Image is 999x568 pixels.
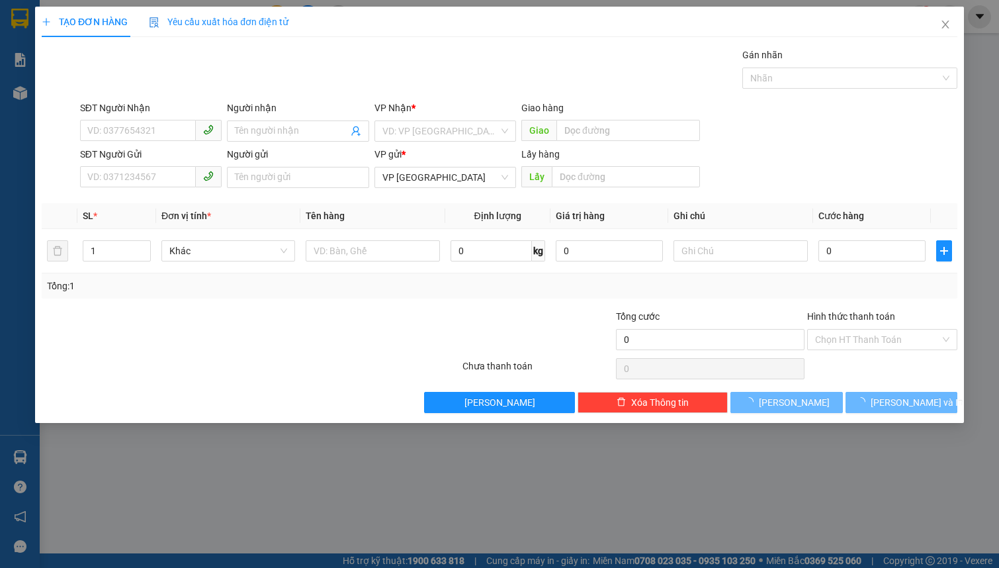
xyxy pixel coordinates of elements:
[578,392,728,413] button: deleteXóa Thông tin
[673,240,807,261] input: Ghi Chú
[227,147,369,162] div: Người gửi
[552,166,700,187] input: Dọc đường
[807,311,895,322] label: Hình thức thanh toán
[936,240,952,261] button: plus
[927,7,964,44] button: Close
[617,397,626,408] span: delete
[846,392,958,413] button: [PERSON_NAME] và In
[464,395,535,410] span: [PERSON_NAME]
[83,211,93,221] span: SL
[169,241,287,261] span: Khác
[306,211,345,221] span: Tên hàng
[631,395,689,410] span: Xóa Thông tin
[203,171,214,181] span: phone
[474,211,521,221] span: Định lượng
[937,246,951,256] span: plus
[871,395,963,410] span: [PERSON_NAME] và In
[758,395,829,410] span: [PERSON_NAME]
[374,103,412,113] span: VP Nhận
[521,166,552,187] span: Lấy
[351,126,361,136] span: user-add
[47,279,386,293] div: Tổng: 1
[227,101,369,115] div: Người nhận
[521,120,556,141] span: Giao
[616,311,660,322] span: Tổng cước
[940,19,951,30] span: close
[149,17,288,27] span: Yêu cầu xuất hóa đơn điện tử
[47,240,68,261] button: delete
[149,17,159,28] img: icon
[744,397,758,406] span: loading
[668,203,812,229] th: Ghi chú
[818,211,863,221] span: Cước hàng
[531,240,544,261] span: kg
[80,101,222,115] div: SĐT Người Nhận
[555,211,604,221] span: Giá trị hàng
[306,240,439,261] input: VD: Bàn, Ghế
[461,359,614,382] div: Chưa thanh toán
[730,392,843,413] button: [PERSON_NAME]
[382,167,508,187] span: VP Đà Lạt
[556,120,700,141] input: Dọc đường
[161,211,211,221] span: Đơn vị tính
[856,397,871,406] span: loading
[424,392,574,413] button: [PERSON_NAME]
[742,50,783,60] label: Gán nhãn
[42,17,51,26] span: plus
[80,147,222,162] div: SĐT Người Gửi
[521,149,560,160] span: Lấy hàng
[203,124,214,135] span: phone
[42,17,128,27] span: TẠO ĐƠN HÀNG
[555,240,663,261] input: 0
[521,103,564,113] span: Giao hàng
[374,147,516,162] div: VP gửi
